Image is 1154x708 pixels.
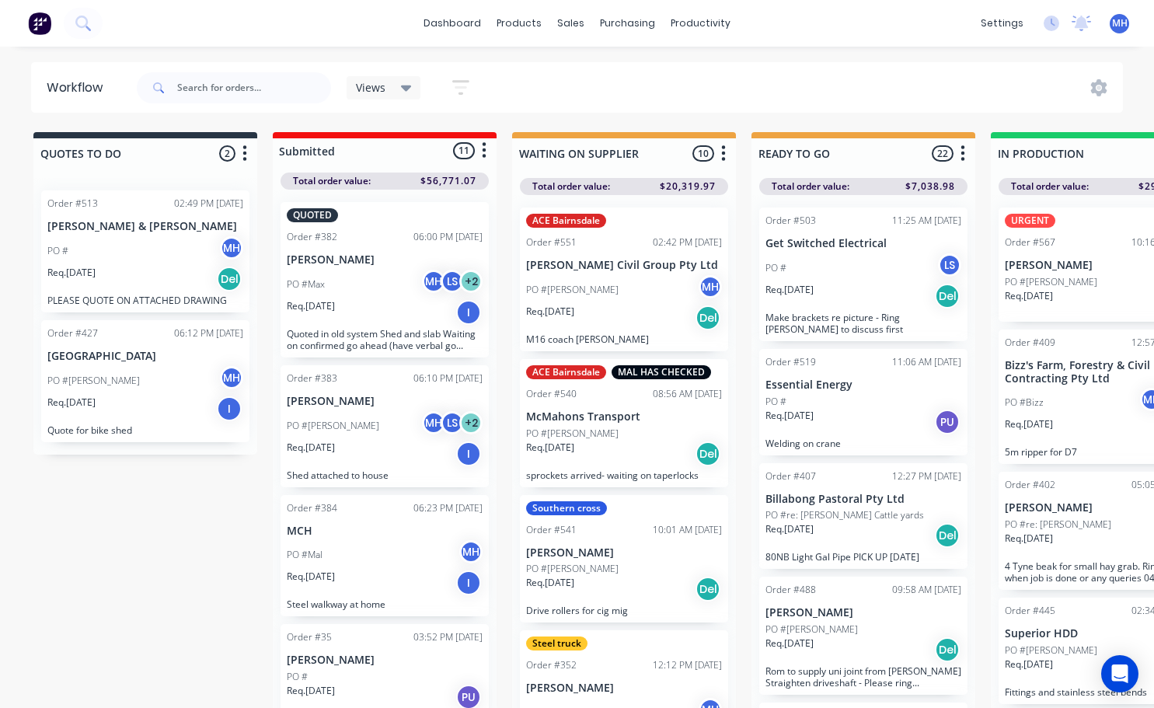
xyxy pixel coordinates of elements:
[905,180,955,194] span: $7,038.98
[699,275,722,298] div: MH
[47,424,243,436] p: Quote for bike shed
[526,546,722,560] p: [PERSON_NAME]
[765,551,961,563] p: 80NB Light Gal Pipe PICK UP [DATE]
[765,583,816,597] div: Order #488
[413,230,483,244] div: 06:00 PM [DATE]
[935,410,960,434] div: PU
[287,570,335,584] p: Req. [DATE]
[1005,214,1055,228] div: URGENT
[441,411,464,434] div: LS
[413,371,483,385] div: 06:10 PM [DATE]
[938,253,961,277] div: LS
[765,606,961,619] p: [PERSON_NAME]
[41,190,249,312] div: Order #51302:49 PM [DATE][PERSON_NAME] & [PERSON_NAME]PO #MHReq.[DATE]DelPLEASE QUOTE ON ATTACHED...
[287,598,483,610] p: Steel walkway at home
[696,441,720,466] div: Del
[526,259,722,272] p: [PERSON_NAME] Civil Group Pty Ltd
[526,562,619,576] p: PO #[PERSON_NAME]
[653,235,722,249] div: 02:42 PM [DATE]
[696,577,720,602] div: Del
[287,469,483,481] p: Shed attached to house
[456,300,481,325] div: I
[759,577,967,695] div: Order #48809:58 AM [DATE][PERSON_NAME]PO #[PERSON_NAME]Req.[DATE]DelRom to supply uni joint from ...
[287,208,338,222] div: QUOTED
[765,237,961,250] p: Get Switched Electrical
[765,261,786,275] p: PO #
[220,366,243,389] div: MH
[532,180,610,194] span: Total order value:
[356,79,385,96] span: Views
[765,508,924,522] p: PO #re: [PERSON_NAME] Cattle yards
[549,12,592,35] div: sales
[281,495,489,617] div: Order #38406:23 PM [DATE]MCHPO #MalMHReq.[DATE]ISteel walkway at home
[526,410,722,424] p: McMahons Transport
[422,270,445,293] div: MH
[892,583,961,597] div: 09:58 AM [DATE]
[765,395,786,409] p: PO #
[489,12,549,35] div: products
[456,441,481,466] div: I
[174,326,243,340] div: 06:12 PM [DATE]
[1005,643,1097,657] p: PO #[PERSON_NAME]
[287,230,337,244] div: Order #382
[935,523,960,548] div: Del
[765,522,814,536] p: Req. [DATE]
[1011,180,1089,194] span: Total order value:
[520,208,728,351] div: ACE BairnsdaleOrder #55102:42 PM [DATE][PERSON_NAME] Civil Group Pty LtdPO #[PERSON_NAME]MHReq.[D...
[526,214,606,228] div: ACE Bairnsdale
[1005,275,1097,289] p: PO #[PERSON_NAME]
[1005,336,1055,350] div: Order #409
[765,438,961,449] p: Welding on crane
[281,365,489,487] div: Order #38306:10 PM [DATE][PERSON_NAME]PO #[PERSON_NAME]MHLS+2Req.[DATE]IShed attached to house
[456,570,481,595] div: I
[526,501,607,515] div: Southern cross
[413,630,483,644] div: 03:52 PM [DATE]
[47,396,96,410] p: Req. [DATE]
[281,202,489,357] div: QUOTEDOrder #38206:00 PM [DATE][PERSON_NAME]PO #MaxMHLS+2Req.[DATE]IQuoted in old system Shed and...
[459,411,483,434] div: + 2
[935,637,960,662] div: Del
[47,78,110,97] div: Workflow
[459,540,483,563] div: MH
[765,409,814,423] p: Req. [DATE]
[293,174,371,188] span: Total order value:
[420,174,476,188] span: $56,771.07
[220,236,243,260] div: MH
[765,214,816,228] div: Order #503
[287,371,337,385] div: Order #383
[416,12,489,35] a: dashboard
[287,299,335,313] p: Req. [DATE]
[765,378,961,392] p: Essential Energy
[1005,657,1053,671] p: Req. [DATE]
[765,665,961,689] p: Rom to supply uni joint from [PERSON_NAME] Straighten driveshaft - Please ring [PERSON_NAME] when...
[287,501,337,515] div: Order #384
[47,350,243,363] p: [GEOGRAPHIC_DATA]
[1005,518,1111,532] p: PO #re: [PERSON_NAME]
[520,359,728,487] div: ACE BairnsdaleMAL HAS CHECKEDOrder #54008:56 AM [DATE]McMahons TransportPO #[PERSON_NAME]Req.[DAT...
[526,576,574,590] p: Req. [DATE]
[765,493,961,506] p: Billabong Pastoral Pty Ltd
[526,441,574,455] p: Req. [DATE]
[1005,532,1053,546] p: Req. [DATE]
[422,411,445,434] div: MH
[935,284,960,309] div: Del
[759,463,967,570] div: Order #40712:27 PM [DATE]Billabong Pastoral Pty LtdPO #re: [PERSON_NAME] Cattle yardsReq.[DATE]De...
[287,395,483,408] p: [PERSON_NAME]
[892,355,961,369] div: 11:06 AM [DATE]
[765,312,961,335] p: Make brackets re picture - Ring [PERSON_NAME] to discuss first
[526,235,577,249] div: Order #551
[217,267,242,291] div: Del
[287,441,335,455] p: Req. [DATE]
[47,197,98,211] div: Order #513
[526,469,722,481] p: sprockets arrived- waiting on taperlocks
[520,495,728,623] div: Southern crossOrder #54110:01 AM [DATE][PERSON_NAME]PO #[PERSON_NAME]Req.[DATE]DelDrive rollers f...
[973,12,1031,35] div: settings
[287,419,379,433] p: PO #[PERSON_NAME]
[526,427,619,441] p: PO #[PERSON_NAME]
[526,658,577,672] div: Order #352
[47,326,98,340] div: Order #427
[660,180,716,194] span: $20,319.97
[47,220,243,233] p: [PERSON_NAME] & [PERSON_NAME]
[759,208,967,341] div: Order #50311:25 AM [DATE]Get Switched ElectricalPO #LSReq.[DATE]DelMake brackets re picture - Rin...
[177,72,331,103] input: Search for orders...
